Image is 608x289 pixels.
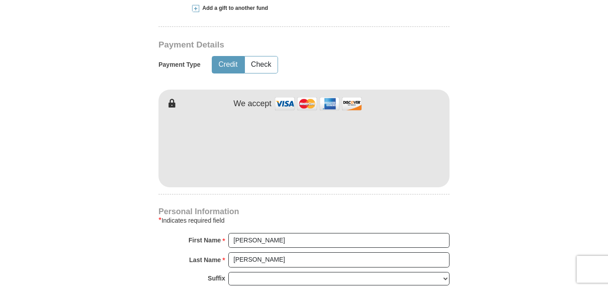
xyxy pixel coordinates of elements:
[208,272,225,285] strong: Suffix
[189,254,221,266] strong: Last Name
[234,99,272,109] h4: We accept
[274,94,363,113] img: credit cards accepted
[199,4,268,12] span: Add a gift to another fund
[212,56,244,73] button: Credit
[158,61,201,69] h5: Payment Type
[158,215,450,226] div: Indicates required field
[245,56,278,73] button: Check
[158,40,387,50] h3: Payment Details
[158,208,450,215] h4: Personal Information
[188,234,221,246] strong: First Name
